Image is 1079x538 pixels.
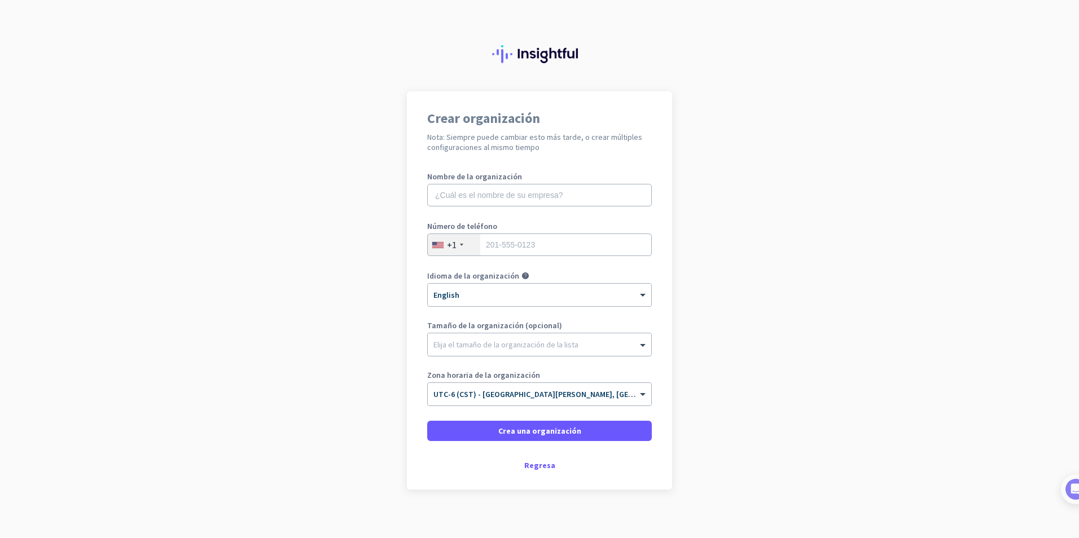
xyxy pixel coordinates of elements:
label: Zona horaria de la organización [427,371,652,379]
span: Crea una organización [498,425,581,436]
label: Tamaño de la organización (opcional) [427,321,652,329]
h2: Nota: Siempre puede cambiar esto más tarde, o crear múltiples configuraciones al mismo tiempo [427,132,652,152]
input: 201-555-0123 [427,233,652,256]
i: help [521,272,529,280]
label: Idioma de la organización [427,272,519,280]
label: Número de teléfono [427,222,652,230]
div: Regresa [427,461,652,469]
input: ¿Cuál es el nombre de su empresa? [427,184,652,206]
h1: Crear organización [427,112,652,125]
img: Insightful [492,45,587,63]
div: +1 [447,239,457,250]
button: Crea una organización [427,421,652,441]
label: Nombre de la organización [427,173,652,180]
